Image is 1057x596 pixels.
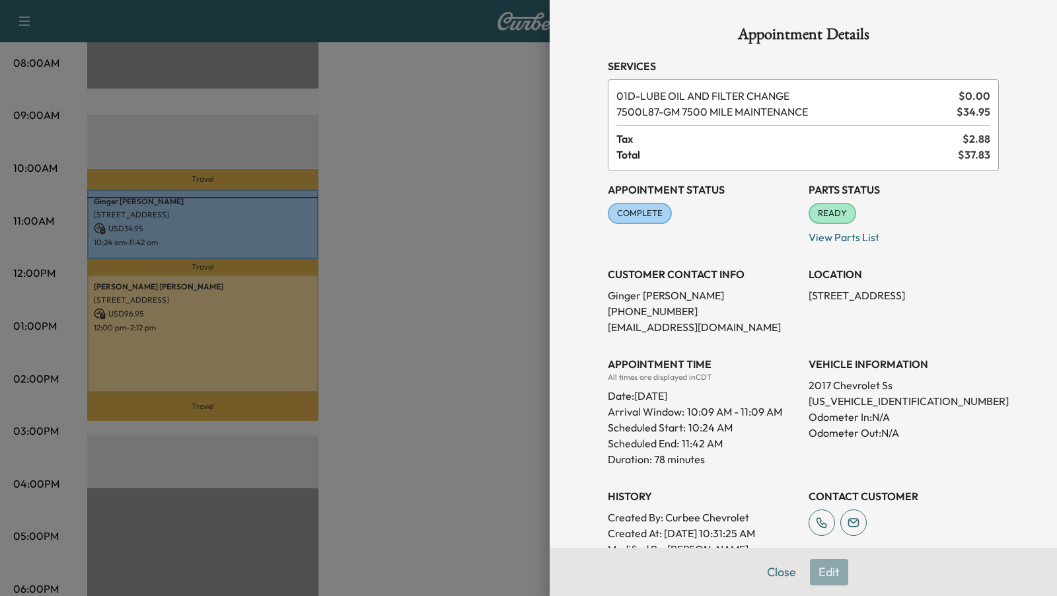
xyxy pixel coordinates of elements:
[608,287,798,303] p: Ginger [PERSON_NAME]
[809,377,999,393] p: 2017 Chevrolet Ss
[608,404,798,420] p: Arrival Window:
[809,488,999,504] h3: CONTACT CUSTOMER
[809,409,999,425] p: Odometer In: N/A
[958,147,990,163] span: $ 37.83
[608,383,798,404] div: Date: [DATE]
[608,435,679,451] p: Scheduled End:
[688,420,733,435] p: 10:24 AM
[608,26,999,48] h1: Appointment Details
[608,509,798,525] p: Created By : Curbee Chevrolet
[608,303,798,319] p: [PHONE_NUMBER]
[809,393,999,409] p: [US_VEHICLE_IDENTIFICATION_NUMBER]
[616,131,963,147] span: Tax
[609,207,671,220] span: COMPLETE
[682,435,723,451] p: 11:42 AM
[608,182,798,198] h3: Appointment Status
[957,104,990,120] span: $ 34.95
[608,451,798,467] p: Duration: 78 minutes
[616,147,958,163] span: Total
[608,266,798,282] h3: CUSTOMER CONTACT INFO
[608,488,798,504] h3: History
[809,425,999,441] p: Odometer Out: N/A
[809,224,999,245] p: View Parts List
[758,559,805,585] button: Close
[616,88,953,104] span: LUBE OIL AND FILTER CHANGE
[959,88,990,104] span: $ 0.00
[608,58,999,74] h3: Services
[810,207,855,220] span: READY
[608,525,798,541] p: Created At : [DATE] 10:31:25 AM
[608,356,798,372] h3: APPOINTMENT TIME
[809,356,999,372] h3: VEHICLE INFORMATION
[809,266,999,282] h3: LOCATION
[608,372,798,383] div: All times are displayed in CDT
[963,131,990,147] span: $ 2.88
[809,182,999,198] h3: Parts Status
[608,541,798,557] p: Modified By : [PERSON_NAME]
[687,404,782,420] span: 10:09 AM - 11:09 AM
[616,104,951,120] span: GM 7500 MILE MAINTENANCE
[608,319,798,335] p: [EMAIL_ADDRESS][DOMAIN_NAME]
[809,287,999,303] p: [STREET_ADDRESS]
[608,420,686,435] p: Scheduled Start:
